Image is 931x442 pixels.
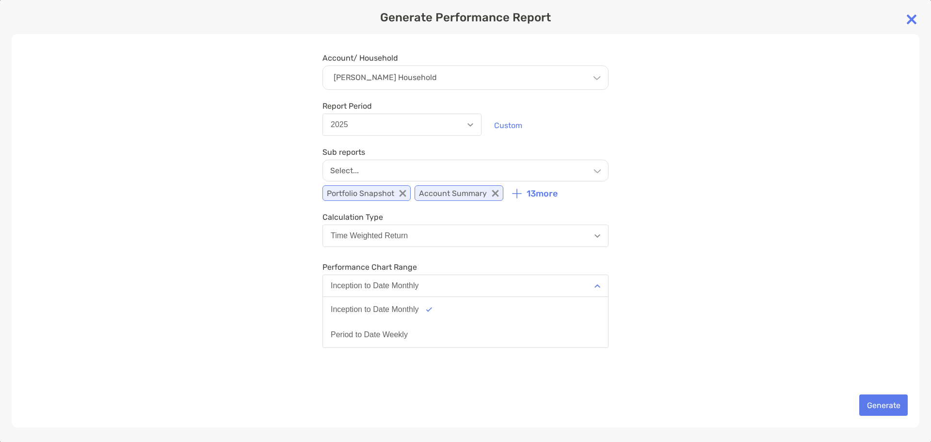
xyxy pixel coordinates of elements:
[594,234,600,238] img: Open dropdown arrow
[594,284,600,288] img: Open dropdown arrow
[467,123,473,127] img: Open dropdown arrow
[322,53,398,63] label: Account/ Household
[415,185,503,201] p: Account Summary
[322,225,609,247] button: Time Weighted Return
[527,189,558,199] p: 13 more
[322,101,482,111] span: Report Period
[331,231,408,240] div: Time Weighted Return
[322,275,609,297] button: Inception to Date Monthly
[331,281,418,290] div: Inception to Date Monthly
[331,330,408,339] div: Period to Date Weekly
[334,73,437,82] p: [PERSON_NAME] Household
[322,185,411,201] p: Portfolio Snapshot
[323,297,608,322] button: Inception to Date Monthly
[322,114,482,136] button: 2025
[323,322,608,347] button: Period to Date Weekly
[322,213,609,222] span: Calculation Type
[331,305,418,314] div: Inception to Date Monthly
[512,189,522,198] img: icon plus
[486,115,530,136] button: Custom
[12,12,919,24] p: Generate Performance Report
[859,394,908,416] button: Generate
[322,147,365,157] label: Sub reports
[426,307,432,312] img: Option icon
[330,166,359,175] p: Select...
[331,120,348,129] div: 2025
[322,262,609,272] span: Performance Chart Range
[902,10,921,29] img: close modal icon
